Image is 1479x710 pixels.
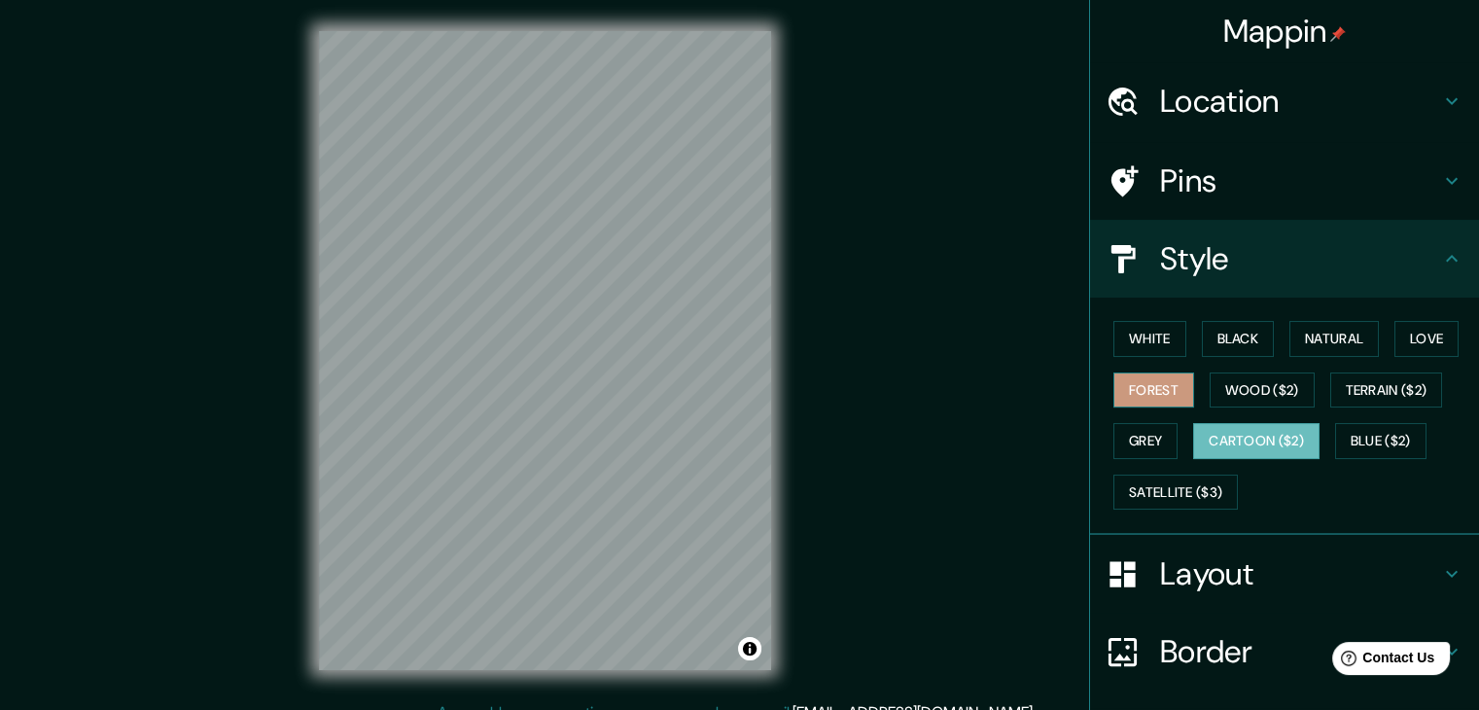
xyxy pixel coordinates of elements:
[1289,321,1379,357] button: Natural
[1160,82,1440,121] h4: Location
[1113,475,1238,511] button: Satellite ($3)
[1202,321,1275,357] button: Black
[319,31,771,670] canvas: Map
[1113,321,1186,357] button: White
[1160,239,1440,278] h4: Style
[1330,26,1346,42] img: pin-icon.png
[1090,142,1479,220] div: Pins
[1113,423,1178,459] button: Grey
[738,637,761,660] button: Toggle attribution
[1090,535,1479,613] div: Layout
[1394,321,1459,357] button: Love
[1330,373,1443,408] button: Terrain ($2)
[1160,161,1440,200] h4: Pins
[1193,423,1320,459] button: Cartoon ($2)
[1090,220,1479,298] div: Style
[1210,373,1315,408] button: Wood ($2)
[1223,12,1347,51] h4: Mappin
[1160,632,1440,671] h4: Border
[1090,613,1479,691] div: Border
[1306,634,1458,689] iframe: Help widget launcher
[1090,62,1479,140] div: Location
[1335,423,1426,459] button: Blue ($2)
[1113,373,1194,408] button: Forest
[1160,554,1440,593] h4: Layout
